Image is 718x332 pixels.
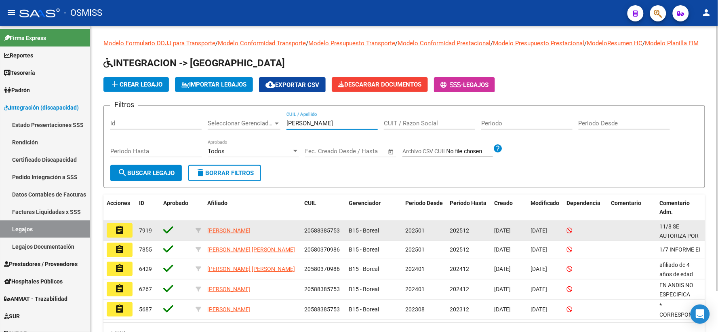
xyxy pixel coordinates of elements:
[332,77,428,92] button: Descargar Documentos
[301,195,345,221] datatable-header-cell: CUIL
[405,306,425,313] span: 202308
[494,227,511,234] span: [DATE]
[450,306,469,313] span: 202312
[305,148,331,155] input: Start date
[446,195,491,221] datatable-header-cell: Periodo Hasta
[587,40,643,47] a: ModeloResumen HC
[450,266,469,272] span: 202412
[567,200,601,206] span: Dependencia
[163,200,188,206] span: Aprobado
[660,262,693,277] span: afiliado de 4 años de edad
[493,144,503,153] mat-icon: help
[660,246,701,253] span: 1/7 INFORME EI
[4,86,30,95] span: Padrón
[196,169,254,177] span: Borrar Filtros
[405,246,425,253] span: 202501
[494,266,511,272] span: [DATE]
[657,195,705,221] datatable-header-cell: Comentario Adm.
[4,294,67,303] span: ANMAT - Trazabilidad
[494,200,513,206] span: Creado
[115,225,124,235] mat-icon: assignment
[304,227,340,234] span: 20588385753
[450,246,469,253] span: 202512
[304,246,340,253] span: 20580370986
[139,227,152,234] span: 7919
[103,40,215,47] a: Modelo Formulario DDJJ para Transporte
[402,148,446,154] span: Archivo CSV CUIL
[115,284,124,294] mat-icon: assignment
[660,200,690,216] span: Comentario Adm.
[434,77,495,92] button: -Legajos
[4,260,78,269] span: Prestadores / Proveedores
[645,40,699,47] a: Modelo Planilla FIM
[207,227,251,234] span: [PERSON_NAME]
[446,148,493,155] input: Archivo CSV CUIL
[4,34,46,42] span: Firma Express
[402,195,446,221] datatable-header-cell: Periodo Desde
[110,99,138,110] h3: Filtros
[494,246,511,253] span: [DATE]
[265,81,319,89] span: Exportar CSV
[118,169,175,177] span: Buscar Legajo
[491,195,527,221] datatable-header-cell: Creado
[110,79,120,89] mat-icon: add
[531,286,547,292] span: [DATE]
[4,277,63,286] span: Hospitales Públicos
[494,286,511,292] span: [DATE]
[207,200,227,206] span: Afiliado
[405,227,425,234] span: 202501
[493,40,585,47] a: Modelo Presupuesto Prestacional
[608,195,657,221] datatable-header-cell: Comentario
[196,168,205,178] mat-icon: delete
[175,77,253,92] button: IMPORTAR LEGAJOS
[349,286,379,292] span: B15 - Boreal
[207,266,295,272] span: [PERSON_NAME] [PERSON_NAME]
[531,227,547,234] span: [DATE]
[265,80,275,89] mat-icon: cloud_download
[531,306,547,313] span: [DATE]
[440,81,463,89] span: -
[259,77,326,92] button: Exportar CSV
[188,165,261,181] button: Borrar Filtros
[531,200,560,206] span: Modificado
[494,306,511,313] span: [DATE]
[139,306,152,313] span: 5687
[405,286,425,292] span: 202401
[349,200,381,206] span: Gerenciador
[564,195,608,221] datatable-header-cell: Dependencia
[527,195,564,221] datatable-header-cell: Modificado
[204,195,301,221] datatable-header-cell: Afiliado
[118,168,127,178] mat-icon: search
[387,147,396,156] button: Open calendar
[160,195,192,221] datatable-header-cell: Aprobado
[103,77,169,92] button: Crear Legajo
[702,8,712,17] mat-icon: person
[691,305,710,324] div: Open Intercom Messenger
[304,266,340,272] span: 20580370986
[4,312,20,321] span: SUR
[339,148,378,155] input: End date
[139,246,152,253] span: 7855
[450,227,469,234] span: 202512
[405,266,425,272] span: 202401
[349,266,379,272] span: B15 - Boreal
[4,68,35,77] span: Tesorería
[218,40,306,47] a: Modelo Conformidad Transporte
[463,81,488,89] span: Legajos
[207,286,251,292] span: [PERSON_NAME]
[103,195,136,221] datatable-header-cell: Acciones
[338,81,421,88] span: Descargar Documentos
[345,195,402,221] datatable-header-cell: Gerenciador
[450,286,469,292] span: 202412
[181,81,246,88] span: IMPORTAR LEGAJOS
[139,286,152,292] span: 6267
[115,304,124,314] mat-icon: assignment
[208,120,273,127] span: Seleccionar Gerenciador
[405,200,443,206] span: Periodo Desde
[110,81,162,88] span: Crear Legajo
[207,246,295,253] span: [PERSON_NAME] [PERSON_NAME]
[308,40,395,47] a: Modelo Presupuesto Transporte
[107,200,130,206] span: Acciones
[139,200,144,206] span: ID
[304,286,340,292] span: 20588385753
